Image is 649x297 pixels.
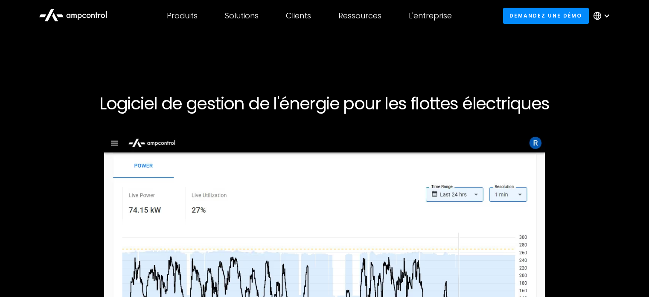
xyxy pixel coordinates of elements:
div: Produits [167,11,198,21]
div: Ressources [338,11,381,21]
div: Solutions [225,11,259,21]
div: Clients [286,11,311,21]
h1: Logiciel de gestion de l'énergie pour les flottes électriques [65,93,584,114]
a: Demandez une démo [503,8,589,24]
div: L'entreprise [409,11,452,21]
